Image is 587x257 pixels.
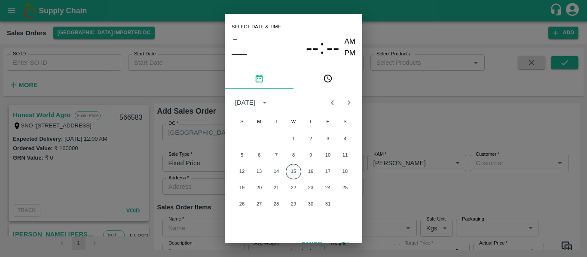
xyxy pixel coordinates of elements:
button: 3 [320,131,336,147]
button: 14 [269,164,284,179]
button: 15 [286,164,301,179]
button: 16 [303,164,318,179]
button: 13 [251,164,267,179]
div: [DATE] [235,98,255,107]
span: Tuesday [269,113,284,130]
button: Next month [341,94,357,111]
button: 28 [269,197,284,212]
button: 25 [337,180,353,196]
span: Sunday [234,113,250,130]
button: 17 [320,164,336,179]
button: pick date [225,69,293,89]
button: Previous month [324,94,340,111]
span: Thursday [303,113,318,130]
span: Saturday [337,113,353,130]
button: -- [327,36,339,59]
button: 4 [337,131,353,147]
button: 31 [320,197,336,212]
button: 29 [286,197,301,212]
button: Cancel [298,237,328,252]
button: OK [331,237,359,252]
button: 8 [286,148,301,163]
button: –– [232,45,247,62]
button: 30 [303,197,318,212]
button: 6 [251,148,267,163]
button: calendar view is open, switch to year view [258,96,272,109]
button: 22 [286,180,301,196]
span: Monday [251,113,267,130]
button: – [232,33,238,45]
span: Select date & time [232,21,281,33]
button: 2 [303,131,318,147]
button: 27 [251,197,267,212]
span: Friday [320,113,336,130]
button: 19 [234,180,250,196]
button: 21 [269,180,284,196]
span: Wednesday [286,113,301,130]
button: pick time [293,69,362,89]
button: 10 [320,148,336,163]
button: 11 [337,148,353,163]
button: 5 [234,148,250,163]
button: AM [345,36,356,48]
button: PM [345,48,356,59]
button: 12 [234,164,250,179]
button: 26 [234,197,250,212]
button: 24 [320,180,336,196]
button: 9 [303,148,318,163]
button: 1 [286,131,301,147]
span: : [319,36,324,59]
span: – [233,33,237,45]
button: 7 [269,148,284,163]
button: 23 [303,180,318,196]
button: -- [306,36,319,59]
button: 18 [337,164,353,179]
span: -- [327,36,339,59]
span: -- [306,36,319,59]
button: 20 [251,180,267,196]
